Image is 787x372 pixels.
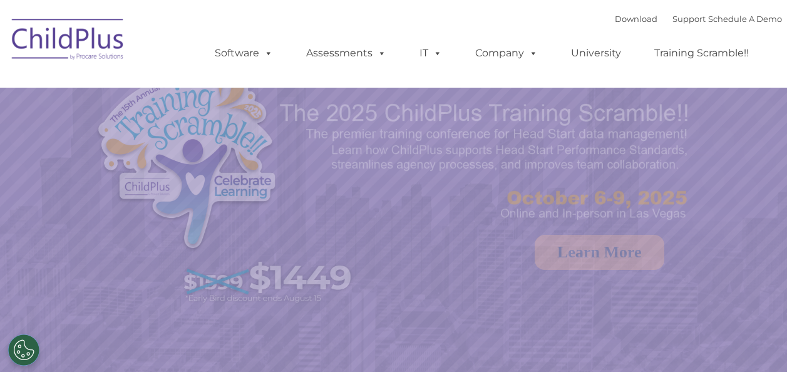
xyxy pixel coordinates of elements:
[615,14,782,24] font: |
[535,235,664,270] a: Learn More
[6,10,131,73] img: ChildPlus by Procare Solutions
[407,41,455,66] a: IT
[202,41,285,66] a: Software
[672,14,706,24] a: Support
[558,41,634,66] a: University
[8,334,39,366] button: Cookies Settings
[294,41,399,66] a: Assessments
[615,14,657,24] a: Download
[708,14,782,24] a: Schedule A Demo
[642,41,761,66] a: Training Scramble!!
[463,41,550,66] a: Company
